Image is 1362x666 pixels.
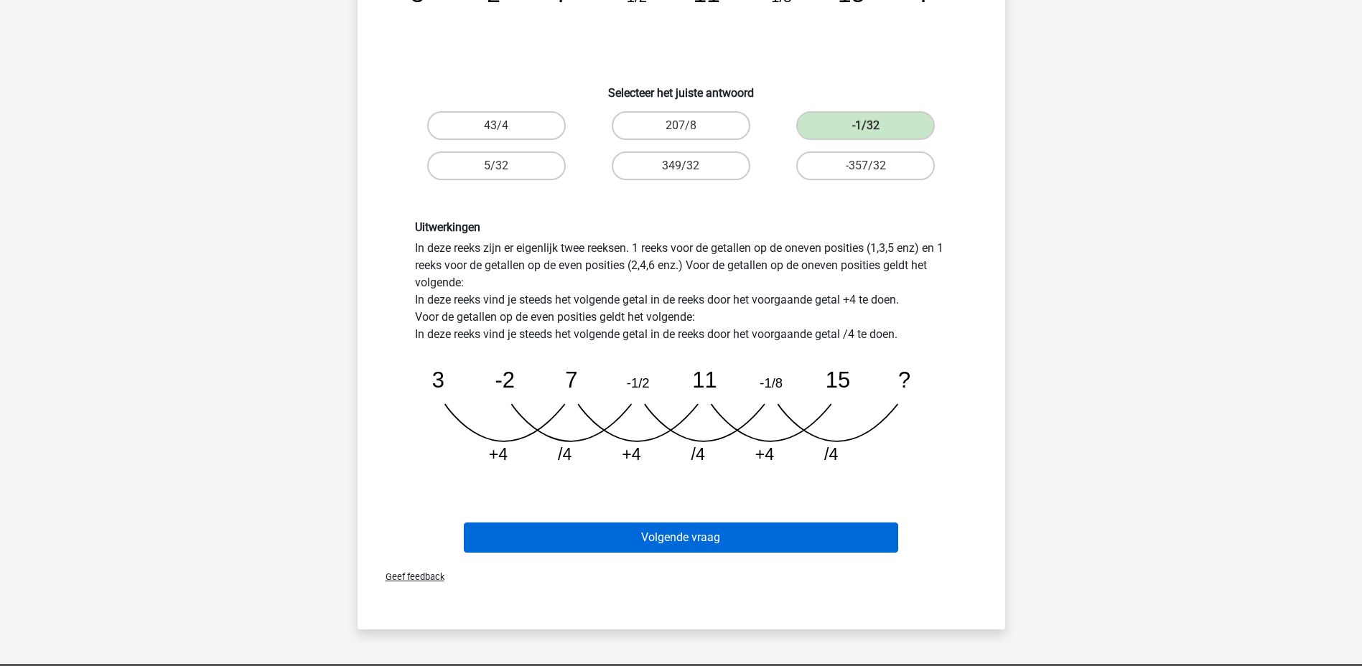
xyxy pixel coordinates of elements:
label: -1/32 [796,111,935,140]
tspan: -1/2 [626,375,649,390]
tspan: -2 [495,367,514,393]
label: 5/32 [427,151,566,180]
label: 207/8 [612,111,750,140]
tspan: +4 [755,445,774,464]
tspan: -1/8 [760,375,783,390]
label: -357/32 [796,151,935,180]
label: 349/32 [612,151,750,180]
h6: Selecteer het juiste antwoord [381,75,982,100]
tspan: 11 [692,367,717,393]
h6: Uitwerkingen [415,220,948,234]
span: Geef feedback [374,571,444,582]
tspan: ? [898,367,910,393]
label: 43/4 [427,111,566,140]
button: Volgende vraag [464,522,898,553]
tspan: 3 [432,367,444,393]
div: In deze reeks zijn er eigenlijk twee reeksen. 1 reeks voor de getallen op de oneven posities (1,3... [404,220,958,477]
tspan: 7 [565,367,577,393]
tspan: /4 [558,445,572,464]
tspan: +4 [488,445,508,464]
tspan: /4 [691,445,704,464]
tspan: 15 [825,367,849,393]
tspan: +4 [622,445,641,464]
tspan: /4 [824,445,838,464]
